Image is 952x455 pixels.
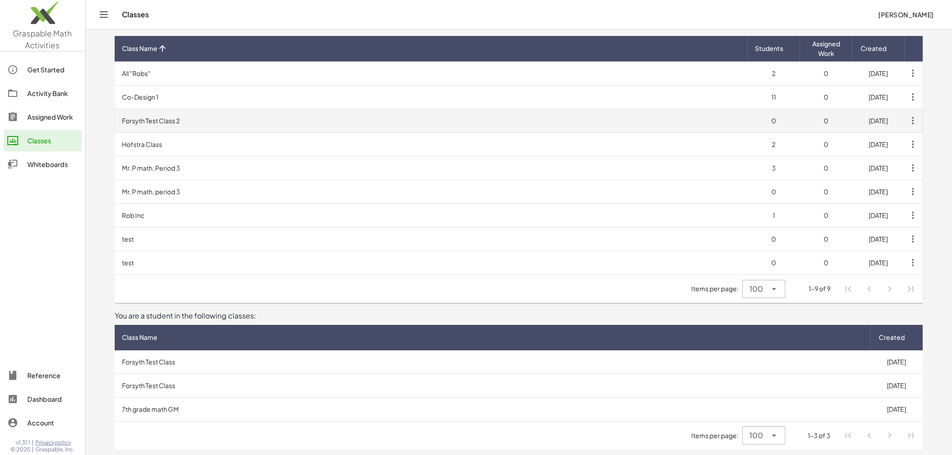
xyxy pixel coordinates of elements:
a: Whiteboards [4,153,81,175]
td: test [115,251,748,274]
td: 0 [748,109,800,132]
td: Forsyth Test Class [115,374,871,398]
span: 0 [824,235,829,243]
td: 2 [748,132,800,156]
td: [DATE] [852,85,905,109]
td: Mr. P math, Period 3 [115,156,748,180]
span: 0 [824,164,829,172]
td: Forsyth Test Class [115,350,871,374]
td: [DATE] [871,374,923,398]
span: 0 [824,140,829,148]
a: Account [4,412,81,434]
td: 2 [748,61,800,85]
td: 7th grade math GM [115,398,871,421]
td: Co-Design 1 [115,85,748,109]
button: [PERSON_NAME] [871,6,941,23]
div: Get Started [27,64,78,75]
td: Hofstra Class [115,132,748,156]
div: Classes [27,135,78,146]
td: Forsyth Test Class 2 [115,109,748,132]
td: [DATE] [852,109,905,132]
span: Created [861,44,887,53]
span: Graspable Math Activities [13,28,72,50]
td: 0 [748,227,800,251]
td: 11 [748,85,800,109]
td: 1 [748,203,800,227]
td: [DATE] [852,132,905,156]
span: Created [879,333,905,342]
td: test [115,227,748,251]
a: Privacy policy [36,439,75,446]
span: | [32,446,34,453]
td: [DATE] [852,156,905,180]
a: Get Started [4,59,81,81]
div: Account [27,417,78,428]
div: 1-3 of 3 [808,431,831,440]
span: 100 [749,430,763,441]
td: 0 [748,180,800,203]
a: Activity Bank [4,82,81,104]
td: [DATE] [852,61,905,85]
td: All "Robs" [115,61,748,85]
span: Items per page: [691,431,742,440]
div: 1-9 of 9 [809,284,831,293]
div: Dashboard [27,394,78,404]
td: 0 [748,251,800,274]
td: Rob Inc [115,203,748,227]
td: [DATE] [852,227,905,251]
span: 100 [749,283,763,294]
span: 0 [824,93,829,101]
td: [DATE] [852,203,905,227]
a: Dashboard [4,388,81,410]
div: Whiteboards [27,159,78,170]
span: [PERSON_NAME] [878,10,934,19]
nav: Pagination Navigation [838,278,921,299]
span: Items per page: [691,284,742,293]
td: [DATE] [852,251,905,274]
td: [DATE] [871,350,923,374]
span: v1.31.1 [16,439,30,446]
span: © 2025 [11,446,30,453]
div: Assigned Work [27,111,78,122]
span: | [32,439,34,446]
nav: Pagination Navigation [838,425,921,446]
span: 0 [824,116,829,125]
button: Toggle navigation [96,7,111,22]
a: Reference [4,364,81,386]
span: 0 [824,69,829,77]
div: You are a student in the following classes: [115,310,923,321]
td: 3 [748,156,800,180]
td: [DATE] [871,398,923,421]
span: 0 [824,187,829,196]
span: Class Name [122,44,157,53]
span: 0 [824,211,829,219]
span: 0 [824,258,829,267]
span: Class Name [122,333,157,342]
span: Assigned Work [807,39,845,58]
div: Activity Bank [27,88,78,99]
span: Graspable, Inc. [36,446,75,453]
div: Reference [27,370,78,381]
td: Mr. P math, period 3 [115,180,748,203]
span: Students [755,44,783,53]
a: Assigned Work [4,106,81,128]
td: [DATE] [852,180,905,203]
a: Classes [4,130,81,152]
